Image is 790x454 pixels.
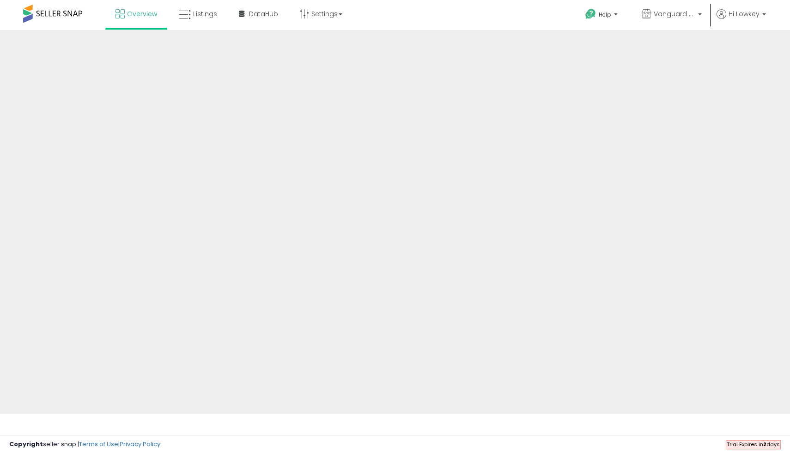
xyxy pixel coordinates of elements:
span: Listings [193,9,217,18]
span: Overview [127,9,157,18]
a: Hi Lowkey [717,9,766,30]
i: Get Help [585,8,596,20]
a: Help [578,1,627,30]
span: Hi Lowkey [729,9,760,18]
span: Vanguard Systems Shop [654,9,695,18]
span: DataHub [249,9,278,18]
span: Help [599,11,611,18]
